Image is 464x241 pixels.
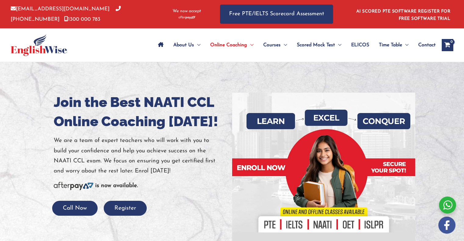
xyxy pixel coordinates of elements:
a: Contact [413,34,436,56]
span: Scored Mock Test [297,34,335,56]
a: Call Now [52,205,98,211]
a: 1300 000 783 [64,17,100,22]
span: ELICOS [351,34,369,56]
a: [EMAIL_ADDRESS][DOMAIN_NAME] [11,6,110,12]
a: About UsMenu Toggle [168,34,205,56]
a: Time TableMenu Toggle [374,34,413,56]
span: Online Coaching [210,34,247,56]
h1: Join the Best NAATI CCL Online Coaching [DATE]! [54,93,228,131]
span: Menu Toggle [281,34,287,56]
a: [PHONE_NUMBER] [11,6,121,22]
span: We now accept [173,8,201,14]
p: We are a team of expert teachers who will work with you to build your confidence and help you ach... [54,136,228,176]
button: Call Now [52,201,98,216]
img: Afterpay-Logo [178,16,195,19]
button: Register [104,201,147,216]
img: white-facebook.png [438,217,455,234]
span: Contact [418,34,436,56]
a: AI SCORED PTE SOFTWARE REGISTER FOR FREE SOFTWARE TRIAL [356,9,451,21]
a: Free PTE/IELTS Scorecard Assessment [220,5,333,24]
span: Time Table [379,34,402,56]
span: Courses [263,34,281,56]
a: CoursesMenu Toggle [258,34,292,56]
a: Register [104,205,147,211]
a: Online CoachingMenu Toggle [205,34,258,56]
aside: Header Widget 1 [353,4,453,24]
span: Menu Toggle [194,34,200,56]
span: About Us [173,34,194,56]
span: Menu Toggle [247,34,254,56]
a: ELICOS [346,34,374,56]
span: Menu Toggle [335,34,341,56]
img: Afterpay-Logo [54,182,93,190]
a: Scored Mock TestMenu Toggle [292,34,346,56]
span: Menu Toggle [402,34,408,56]
nav: Site Navigation: Main Menu [153,34,436,56]
b: is now available. [95,183,138,189]
a: View Shopping Cart, empty [442,39,453,51]
img: cropped-ew-logo [11,34,67,56]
